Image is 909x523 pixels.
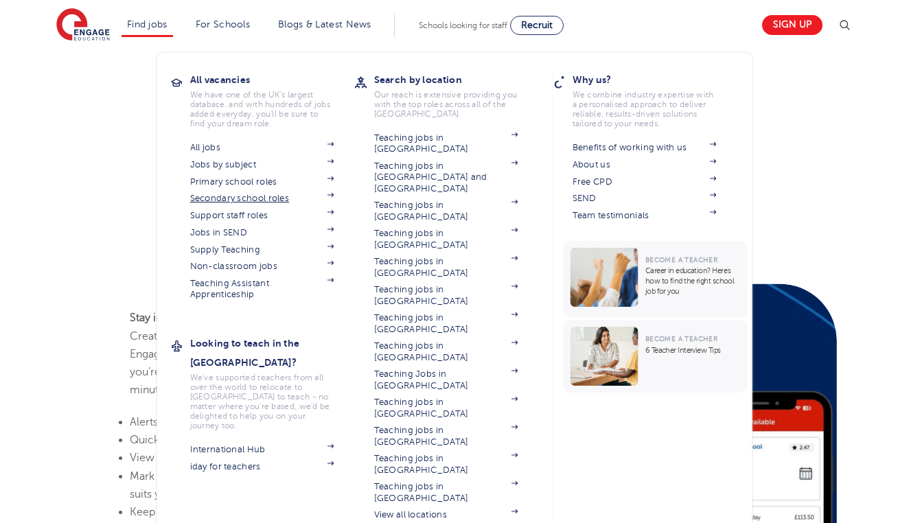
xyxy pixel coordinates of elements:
a: Teaching jobs in [GEOGRAPHIC_DATA] [374,200,518,222]
a: Benefits of working with us [573,142,717,153]
a: Teaching jobs in [GEOGRAPHIC_DATA] [374,453,518,476]
a: Teaching Jobs in [GEOGRAPHIC_DATA] [374,369,518,391]
a: About us [573,159,717,170]
li: View and update your calendar with ease [130,449,437,467]
a: Why us?We combine industry expertise with a personalised approach to deliver reliable, results-dr... [573,70,737,128]
a: Teaching jobs in [GEOGRAPHIC_DATA] [374,397,518,419]
a: Jobs by subject [190,159,334,170]
a: For Schools [196,19,250,30]
h3: Why us? [573,70,737,89]
p: We have one of the UK's largest database. and with hundreds of jobs added everyday. you'll be sur... [190,90,334,128]
img: Engage Education [56,8,110,43]
a: Teaching jobs in [GEOGRAPHIC_DATA] and [GEOGRAPHIC_DATA] [374,161,518,194]
a: Search by locationOur reach is extensive providing you with the top roles across all of the [GEOG... [374,70,539,119]
a: Non-classroom jobs [190,261,334,272]
a: Teaching jobs in [GEOGRAPHIC_DATA] [374,425,518,448]
a: Teaching jobs in [GEOGRAPHIC_DATA] [374,256,518,279]
a: Teaching jobs in [GEOGRAPHIC_DATA] [374,132,518,155]
h3: Looking to teach in the [GEOGRAPHIC_DATA]? [190,334,355,372]
a: Recruit [510,16,564,35]
span: Become a Teacher [645,335,717,342]
a: Become a TeacherCareer in education? Here’s how to find the right school job for you [564,241,751,317]
strong: Stay in charge of your journey with the EngageNow app [130,312,404,324]
a: Teaching jobs in [GEOGRAPHIC_DATA] [374,481,518,504]
a: International Hub [190,444,334,455]
a: Blogs & Latest News [278,19,371,30]
a: Sign up [762,15,822,35]
a: Secondary school roles [190,193,334,204]
a: Become a Teacher6 Teacher Interview Tips [564,320,751,393]
span: Become a Teacher [645,256,717,264]
p: 6 Teacher Interview Tips [645,345,741,356]
a: View all locations [374,509,518,520]
a: Supply Teaching [190,244,334,255]
a: All vacanciesWe have one of the UK's largest database. and with hundreds of jobs added everyday. ... [190,70,355,128]
a: SEND [573,193,717,204]
li: Alerts for newly available roles [130,413,437,431]
a: Primary school roles [190,176,334,187]
a: Teaching Assistant Apprenticeship [190,278,334,301]
h3: All vacancies [190,70,355,89]
a: Teaching jobs in [GEOGRAPHIC_DATA] [374,312,518,335]
li: Keep tabs on your timesheet status [130,503,437,521]
a: Teaching jobs in [GEOGRAPHIC_DATA] [374,284,518,307]
a: Support staff roles [190,210,334,221]
li: Quickly search and apply for September positions [130,431,437,449]
p: Career in education? Here’s how to find the right school job for you [645,266,741,297]
a: Find jobs [127,19,168,30]
p: Our reach is extensive providing you with the top roles across all of the [GEOGRAPHIC_DATA] [374,90,518,119]
a: Team testimonials [573,210,717,221]
a: Looking to teach in the [GEOGRAPHIC_DATA]?We've supported teachers from all over the world to rel... [190,334,355,430]
li: Mark your unavailable days so you’re only booked when it suits you [130,467,437,504]
p: We've supported teachers from all over the world to relocate to [GEOGRAPHIC_DATA] to teach - no m... [190,373,334,430]
span: Schools looking for staff [419,21,507,30]
a: Jobs in SEND [190,227,334,238]
a: Free CPD [573,176,717,187]
p: Created specifically for teachers and support staff, EngageNow brings simplicity to your day-to-d... [130,309,437,399]
span: Recruit [521,20,553,30]
h2: Download EngageNow [118,227,792,251]
a: All jobs [190,142,334,153]
a: Teaching jobs in [GEOGRAPHIC_DATA] [374,340,518,363]
p: We combine industry expertise with a personalised approach to deliver reliable, results-driven so... [573,90,717,128]
h3: Search by location [374,70,539,89]
a: Teaching jobs in [GEOGRAPHIC_DATA] [374,228,518,251]
a: iday for teachers [190,461,334,472]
